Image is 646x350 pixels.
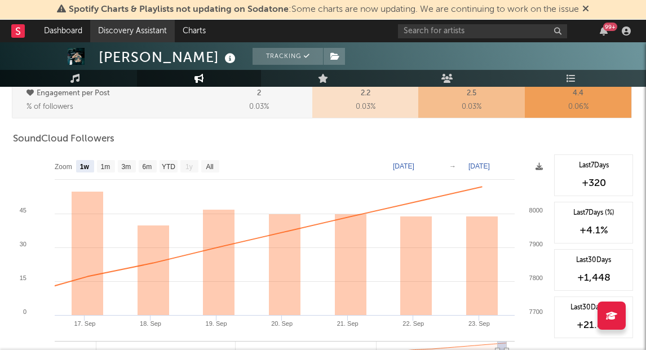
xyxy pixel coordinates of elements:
div: +4.1 % [560,224,627,237]
input: Search for artists [398,24,567,38]
p: 2 [257,87,261,100]
a: Discovery Assistant [90,20,175,42]
text: 7700 [529,308,543,315]
div: +320 [560,176,627,190]
span: 0.06 % [568,100,589,114]
div: [PERSON_NAME] [99,48,238,67]
text: [DATE] [393,162,414,170]
text: 0 [23,308,26,315]
text: 1w [80,163,90,171]
text: 7900 [529,241,543,247]
a: Charts [175,20,214,42]
text: 15 [20,274,26,281]
button: 99+ [600,26,608,36]
div: Last 7 Days [560,161,627,171]
text: → [449,162,456,170]
div: Last 30 Days [560,255,627,265]
span: SoundCloud Followers [13,132,114,146]
text: 18. Sep [140,320,161,327]
p: 4.4 [573,87,583,100]
span: Dismiss [582,5,589,14]
text: YTD [162,163,175,171]
span: 0.03 % [356,100,375,114]
span: 0.03 % [249,100,269,114]
div: Last 30 Days (%) [560,303,627,313]
text: 8000 [529,207,543,214]
span: Spotify Charts & Playlists not updating on Sodatone [69,5,289,14]
div: +1,448 [560,271,627,285]
div: +21.8 % [560,318,627,332]
span: 0.03 % [462,100,481,114]
text: 1y [185,163,193,171]
text: 3m [122,163,131,171]
p: Engagement per Post [26,87,203,100]
text: 21. Sep [337,320,359,327]
text: 19. Sep [206,320,227,327]
button: Tracking [253,48,323,65]
text: All [206,163,213,171]
text: 23. Sep [468,320,490,327]
text: 45 [20,207,26,214]
text: 30 [20,241,26,247]
text: 6m [143,163,152,171]
text: 22. Sep [402,320,424,327]
text: 17. Sep [74,320,95,327]
div: Last 7 Days (%) [560,208,627,218]
text: 1m [101,163,110,171]
span: : Some charts are now updating. We are continuing to work on the issue [69,5,579,14]
text: [DATE] [468,162,490,170]
p: 2.2 [361,87,370,100]
a: Dashboard [36,20,90,42]
text: 7800 [529,274,543,281]
div: 99 + [603,23,617,31]
text: Zoom [55,163,72,171]
p: 2.5 [467,87,476,100]
text: 20. Sep [271,320,293,327]
span: % of followers [26,103,73,110]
